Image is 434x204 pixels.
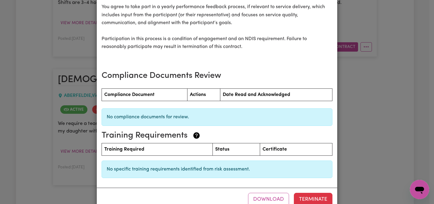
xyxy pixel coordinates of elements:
th: Training Required [102,143,213,156]
th: Date Read and Acknowledged [220,88,332,101]
h3: Training Requirements [102,131,328,141]
div: No specific training requirements identified from risk assessment. [102,161,332,178]
th: Compliance Document [102,88,187,101]
iframe: Button to launch messaging window [410,180,429,199]
th: Actions [187,88,220,101]
div: No compliance documents for review. [102,108,332,126]
th: Certificate [260,143,332,156]
h3: Compliance Documents Review [102,71,332,81]
th: Status [212,143,260,156]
